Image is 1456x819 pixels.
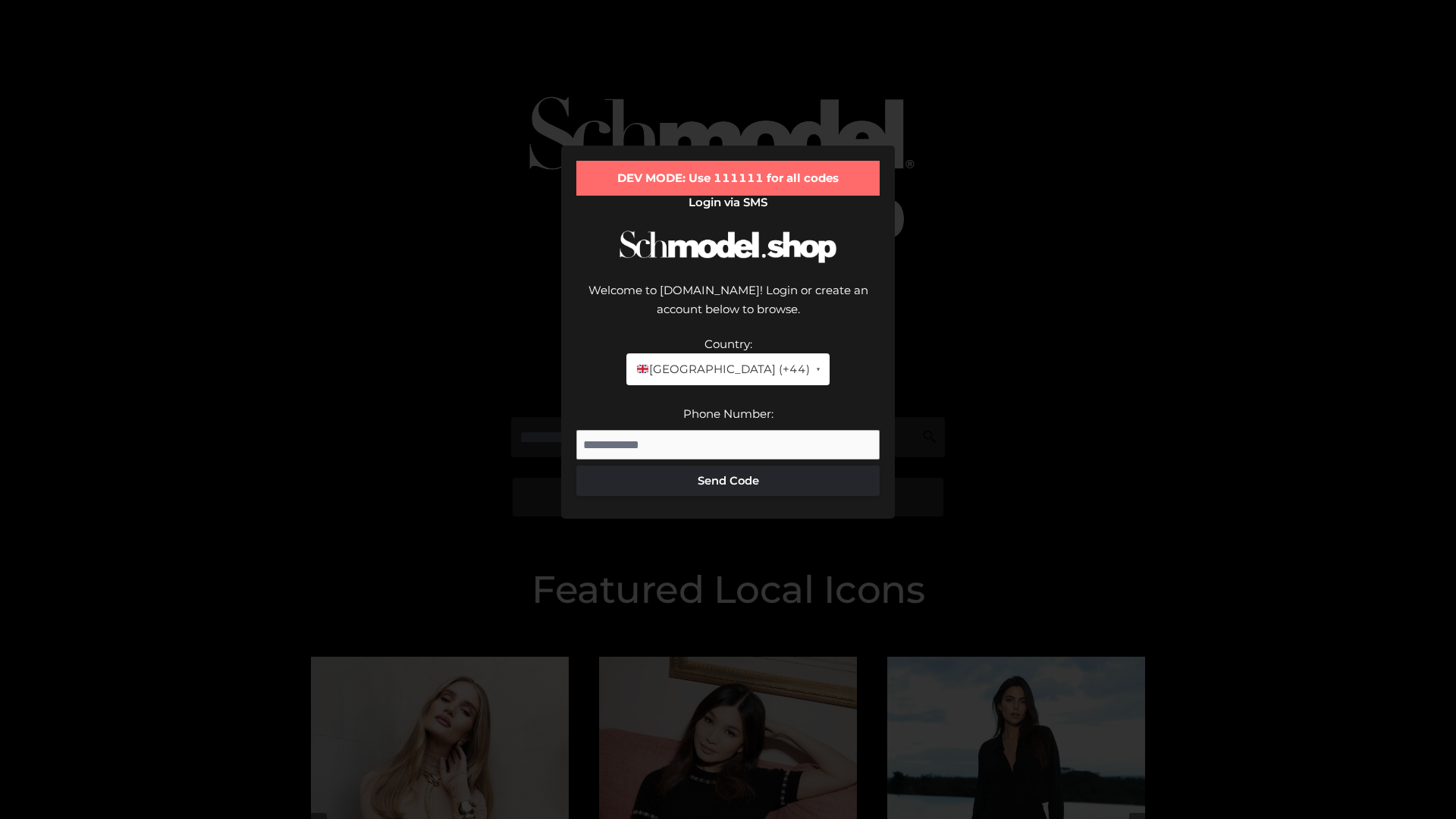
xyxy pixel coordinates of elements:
label: Country: [704,337,752,351]
div: Welcome to [DOMAIN_NAME]! Login or create an account below to browse. [576,281,880,334]
img: 🇬🇧 [637,363,648,375]
img: Schmodel Logo [614,217,842,277]
h2: Login via SMS [576,196,880,209]
button: Send Code [576,466,880,496]
label: Phone Number: [683,406,773,421]
div: DEV MODE: Use 111111 for all codes [576,161,880,196]
span: [GEOGRAPHIC_DATA] (+44) [635,359,809,379]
